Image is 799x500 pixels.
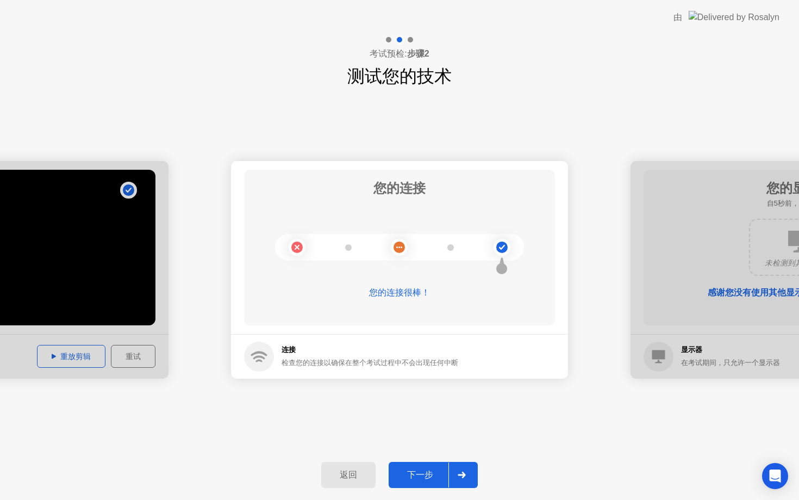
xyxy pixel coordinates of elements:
b: 步骤2 [407,49,429,58]
button: 返回 [321,462,376,488]
h5: 连接 [282,344,458,355]
h4: 考试预检: [370,47,429,60]
h1: 测试您的技术 [347,63,452,89]
div: 您的连接很棒！ [244,286,555,299]
div: 检查您的连接以确保在整个考试过程中不会出现任何中断 [282,357,458,368]
img: Delivered by Rosalyn [689,11,779,23]
h1: 您的连接 [373,178,426,198]
div: 由 [673,11,682,24]
div: 下一步 [392,470,448,481]
div: Open Intercom Messenger [762,463,788,489]
div: 返回 [324,470,372,481]
button: 下一步 [389,462,478,488]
